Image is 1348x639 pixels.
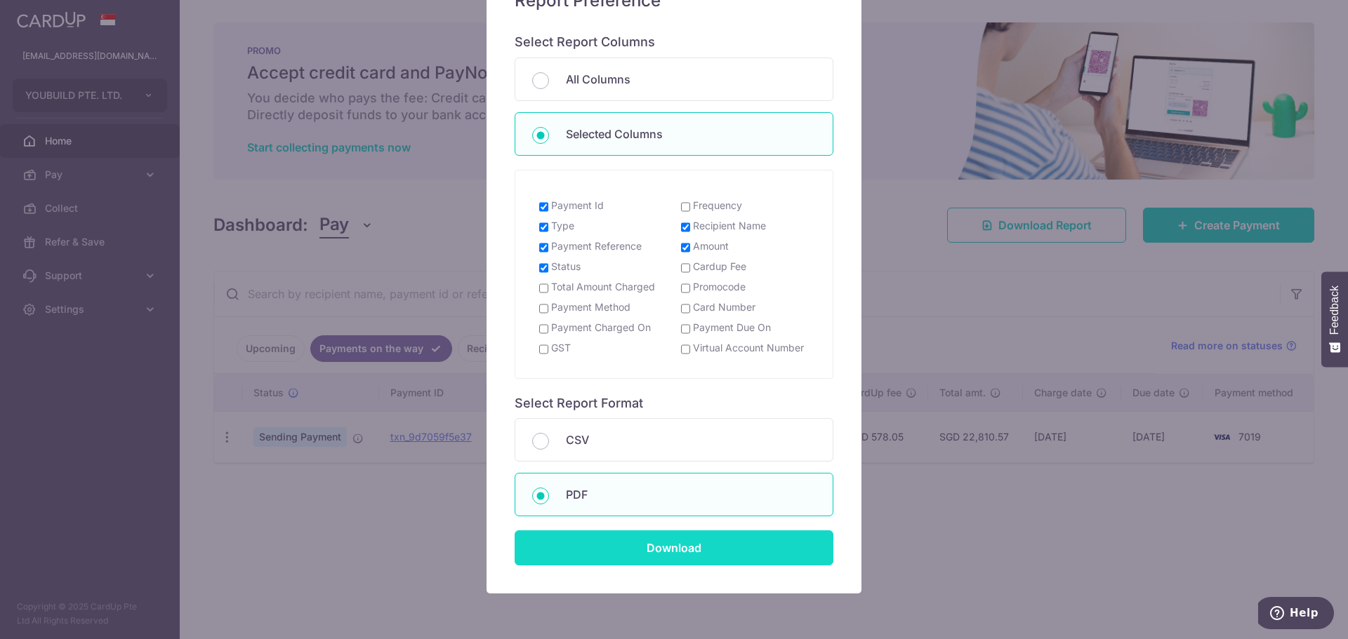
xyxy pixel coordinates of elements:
label: Promocode [693,280,746,294]
label: Status [551,260,581,274]
p: CSV [566,431,816,448]
label: GST [551,341,571,355]
p: PDF [566,486,816,503]
label: Type [551,219,574,233]
label: Payment Due On [693,321,771,335]
p: All Columns [566,71,816,88]
label: Payment Method [551,300,630,314]
label: Recipient Name [693,219,766,233]
label: Card Number [693,300,755,314]
button: Feedback - Show survey [1321,271,1348,367]
p: Selected Columns [566,126,816,142]
h6: Select Report Format [515,396,833,412]
span: Feedback [1328,285,1341,335]
label: Frequency [693,199,742,213]
label: Amount [693,239,729,253]
label: Payment Charged On [551,321,651,335]
label: Payment Id [551,199,604,213]
label: Total Amount Charged [551,280,655,294]
input: Download [515,530,833,565]
label: Payment Reference [551,239,642,253]
iframe: Opens a widget where you can find more information [1258,597,1334,632]
h6: Select Report Columns [515,34,833,51]
label: Virtual Account Number [693,341,804,355]
label: Cardup Fee [693,260,746,274]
